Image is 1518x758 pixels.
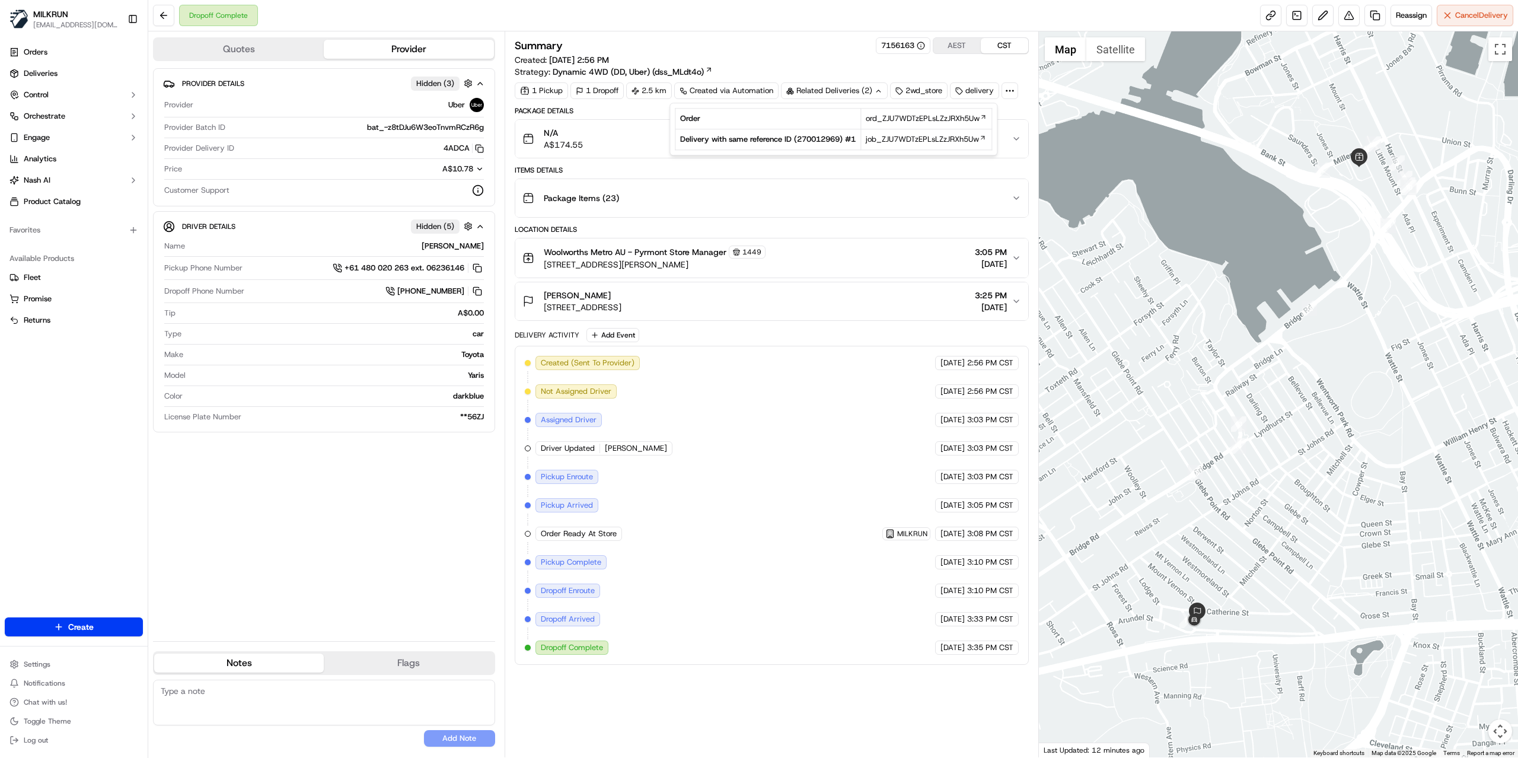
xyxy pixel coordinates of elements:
[24,90,49,100] span: Control
[553,66,713,78] a: Dynamic 4WD (DD, Uber) (dss_MLdt4o)
[1230,438,1246,454] div: 14
[5,732,143,749] button: Log out
[890,82,948,99] div: 2wd_store
[967,642,1013,653] span: 3:35 PM CST
[5,128,143,147] button: Engage
[163,74,485,93] button: Provider DetailsHidden (3)
[9,272,138,283] a: Fleet
[1042,742,1081,757] a: Open this area in Google Maps (opens a new window)
[1179,613,1195,628] div: 16
[1313,749,1364,757] button: Keyboard shortcuts
[33,8,68,20] span: MILKRUN
[515,66,713,78] div: Strategy:
[975,289,1007,301] span: 3:25 PM
[553,66,704,78] span: Dynamic 4WD (DD, Uber) (dss_MLdt4o)
[1086,37,1145,61] button: Show satellite imagery
[541,472,593,482] span: Pickup Enroute
[5,43,143,62] a: Orders
[975,301,1007,313] span: [DATE]
[1380,218,1396,233] div: 11
[5,64,143,83] a: Deliveries
[5,249,143,268] div: Available Products
[5,149,143,168] a: Analytics
[444,143,484,154] button: 4ADCA
[933,38,981,53] button: AEST
[975,246,1007,258] span: 3:05 PM
[5,221,143,240] div: Favorites
[541,585,595,596] span: Dropoff Enroute
[626,82,672,99] div: 2.5 km
[605,443,667,454] span: [PERSON_NAME]
[541,443,595,454] span: Driver Updated
[379,164,484,174] button: A$10.78
[24,679,65,688] span: Notifications
[781,82,888,99] div: Related Deliveries (2)
[1354,147,1369,163] div: 5
[515,120,1028,158] button: N/AA$174.55
[1488,37,1512,61] button: Toggle fullscreen view
[515,54,609,66] span: Created:
[385,285,484,298] a: [PHONE_NUMBER]
[515,40,563,51] h3: Summary
[190,370,484,381] div: Yaris
[416,221,454,232] span: Hidden ( 5 )
[950,82,999,99] div: delivery
[544,301,621,313] span: [STREET_ADDRESS]
[515,179,1028,217] button: Package Items (23)
[164,241,185,251] span: Name
[397,286,464,297] span: [PHONE_NUMBER]
[940,415,965,425] span: [DATE]
[940,642,965,653] span: [DATE]
[5,311,143,330] button: Returns
[1391,5,1432,26] button: Reassign
[1397,171,1412,186] div: 8
[345,263,464,273] span: +61 480 020 263 ext. 06236146
[1488,719,1512,743] button: Map camera controls
[515,165,1029,175] div: Items Details
[940,585,965,596] span: [DATE]
[674,82,779,99] div: Created via Automation
[5,656,143,673] button: Settings
[544,246,726,258] span: Woolworths Metro AU - Pyrmont Store Manager
[164,100,193,110] span: Provider
[24,196,81,207] span: Product Catalog
[448,100,465,110] span: Uber
[940,528,965,539] span: [DATE]
[190,241,484,251] div: [PERSON_NAME]
[24,154,56,164] span: Analytics
[541,358,634,368] span: Created (Sent To Provider)
[541,557,601,568] span: Pickup Complete
[164,164,182,174] span: Price
[24,272,41,283] span: Fleet
[324,654,493,673] button: Flags
[5,675,143,692] button: Notifications
[515,282,1028,320] button: [PERSON_NAME][STREET_ADDRESS]3:25 PM[DATE]
[188,349,484,360] div: Toyota
[180,308,484,319] div: A$0.00
[1389,155,1405,171] div: 7
[541,642,603,653] span: Dropoff Complete
[164,412,241,422] span: License Plate Number
[163,216,485,236] button: Driver DetailsHidden (5)
[24,660,50,669] span: Settings
[1400,177,1415,193] div: 9
[1302,301,1317,316] div: 12
[1366,136,1381,152] div: 6
[33,20,118,30] button: [EMAIL_ADDRESS][DOMAIN_NAME]
[416,78,454,89] span: Hidden ( 3 )
[866,113,987,124] a: ord_ZJU7WDTzEPLsLZzJRXh5Uw
[866,134,979,145] span: job_ZJU7WDTzEPLsLZzJRXh5Uw
[541,500,593,511] span: Pickup Arrived
[541,614,595,625] span: Dropoff Arrived
[9,294,138,304] a: Promise
[5,85,143,104] button: Control
[187,391,484,402] div: darkblue
[570,82,624,99] div: 1 Dropoff
[967,614,1013,625] span: 3:33 PM CST
[866,134,986,145] a: job_ZJU7WDTzEPLsLZzJRXh5Uw
[967,443,1013,454] span: 3:03 PM CST
[1315,163,1330,178] div: 1
[1042,742,1081,757] img: Google
[881,40,925,51] button: 7156163
[541,415,597,425] span: Assigned Driver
